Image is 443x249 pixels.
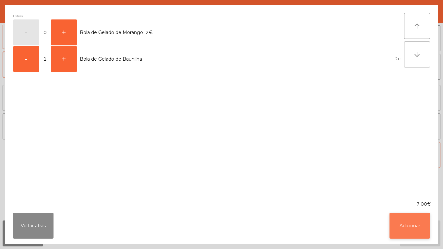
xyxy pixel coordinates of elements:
div: Extras [13,13,404,19]
i: arrow_downward [413,51,421,58]
span: 2€ [146,28,152,37]
button: + [51,46,77,72]
button: Adicionar [389,213,430,239]
span: +2€ [393,55,401,63]
button: Voltar atrás [13,213,54,239]
span: 1 [40,55,50,64]
span: 0 [40,28,50,37]
button: arrow_upward [404,13,430,39]
button: + [51,19,77,45]
div: 7.00€ [5,201,438,207]
span: Bola de Gelado de Morango [80,28,143,37]
span: Bola de Gelado de Baunilha [80,55,142,64]
button: - [13,46,39,72]
i: arrow_upward [413,22,421,30]
button: arrow_downward [404,41,430,67]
